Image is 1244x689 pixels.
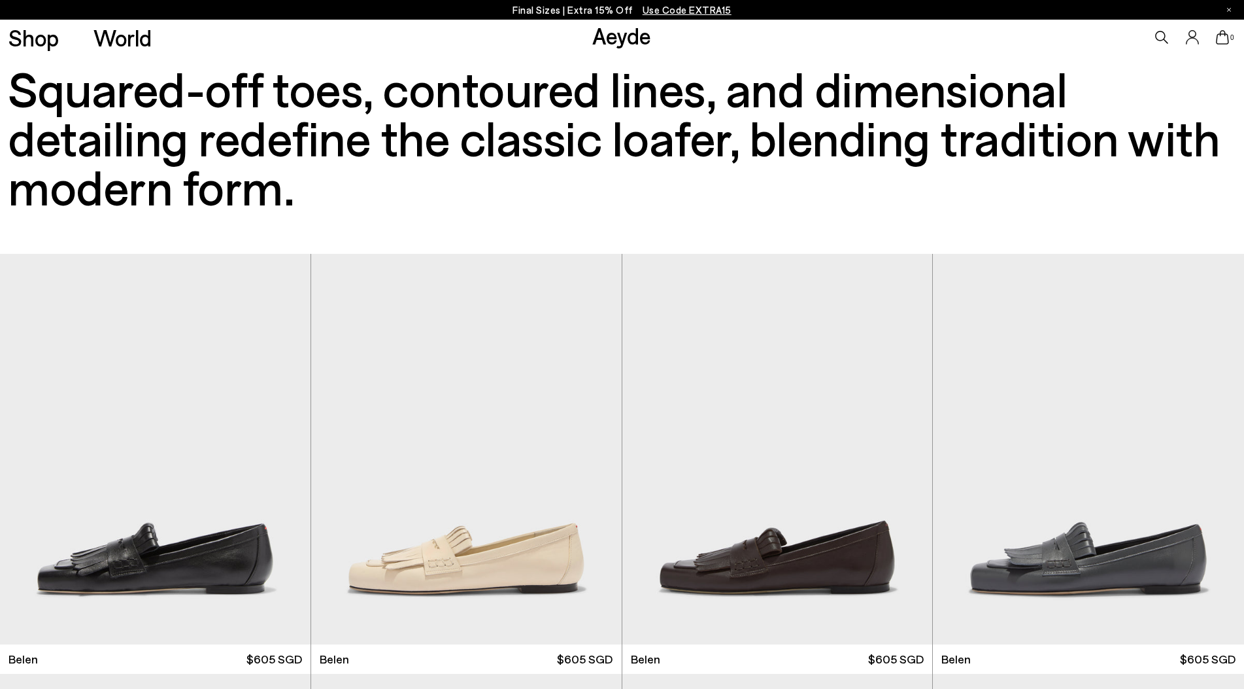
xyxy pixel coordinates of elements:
[246,651,302,667] span: $605 SGD
[933,645,1244,674] a: Belen $605 SGD
[1229,34,1236,41] span: 0
[1216,30,1229,44] a: 0
[868,651,924,667] span: $605 SGD
[622,254,933,645] img: Belen Tassel Loafers
[8,651,38,667] span: Belen
[8,63,1236,211] h3: Squared-off toes, contoured lines, and dimensional detailing redefine the classic loafer, blendin...
[941,651,971,667] span: Belen
[311,645,622,674] a: Belen $605 SGD
[320,651,349,667] span: Belen
[622,645,933,674] a: Belen $605 SGD
[557,651,613,667] span: $605 SGD
[311,254,622,645] img: Belen Tassel Loafers
[1180,651,1236,667] span: $605 SGD
[643,4,731,16] span: Navigate to /collections/ss25-final-sizes
[8,26,59,49] a: Shop
[93,26,152,49] a: World
[933,254,1244,645] img: Belen Tassel Loafers
[631,651,660,667] span: Belen
[592,22,651,49] a: Aeyde
[513,2,731,18] p: Final Sizes | Extra 15% Off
